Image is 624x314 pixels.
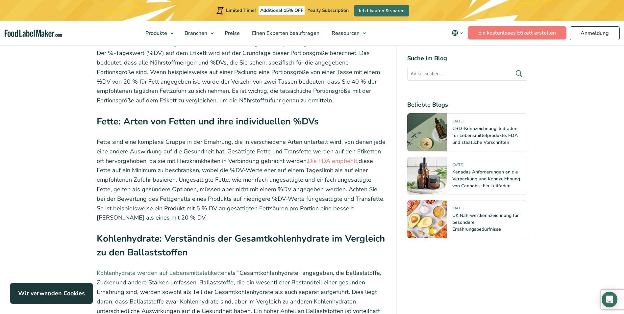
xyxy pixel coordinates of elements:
[250,30,320,37] span: Einen Experten beauftragen
[452,125,518,145] a: CBD-Kennzeichnungsleitfaden für Lebensmittelprodukte: FDA und staatliche Vorschriften
[97,115,319,128] strong: Fette: Arten von Fetten und ihre individuellen %DVs
[226,7,256,13] span: Limited Time!
[223,30,240,37] span: Preise
[452,119,463,126] span: [DATE]
[407,100,527,109] h4: Beliebte Blogs
[97,137,386,222] p: Fette sind eine komplexe Gruppe in der Ernährung, die in verschiedene Arten unterteilt wird, von ...
[308,157,359,165] a: Die FDA empfiehlt,
[308,7,349,13] span: Yearly Subscription
[452,206,463,213] span: [DATE]
[354,5,409,16] a: Jetzt kaufen & sparen
[452,212,519,232] a: UK Nährwertkennzeichnung für besondere Ernährungsbedürfnisse
[219,21,244,45] a: Preise
[97,269,228,277] a: Kohlenhydrate werden auf Lebensmitteletiketten
[452,169,520,189] a: Kanadas Anforderungen an die Verpackung und Kennzeichnung von Cannabis: Ein Leitfaden
[97,232,385,259] strong: Kohlenhydrate: Verständnis der Gesamtkohlenhydrate im Vergleich zu den Ballaststoffen
[179,21,217,45] a: Branchen
[246,21,324,45] a: Einen Experten beauftragen
[452,162,463,170] span: [DATE]
[97,20,386,105] p: Die Portionsgröße auf einem Lebensmitteletikett ist mehr als nur ein Vorschlag; sie ist ein entsc...
[407,54,527,63] h4: Suche im Blog
[330,30,360,37] span: Ressourcen
[570,26,620,40] a: Anmeldung
[183,30,208,37] span: Branchen
[143,30,168,37] span: Produkte
[326,21,369,45] a: Ressourcen
[602,292,617,307] div: Open Intercom Messenger
[139,21,177,45] a: Produkte
[259,6,305,15] span: Additional 15% OFF
[468,26,566,39] a: Ein kostenloses Etikett erstellen
[407,67,527,81] input: Artikel suchen...
[18,289,85,297] strong: Wir verwenden Cookies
